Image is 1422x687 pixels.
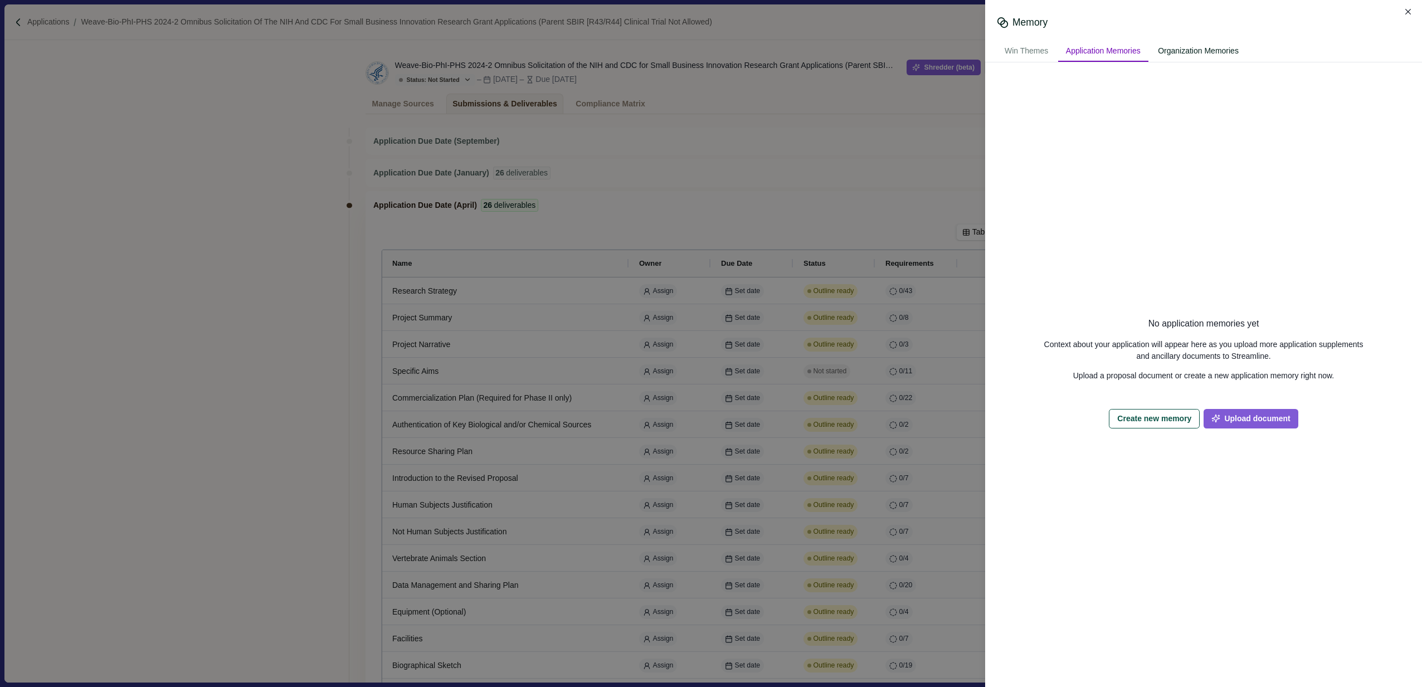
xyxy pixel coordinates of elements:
div: Upload a proposal document or create a new application memory right now. [1073,370,1334,382]
div: Context about your application will appear here as you upload more application supplements and an... [1040,339,1367,362]
button: Upload document [1204,409,1298,428]
div: No application memories yet [1148,317,1259,331]
button: Close [1401,4,1416,20]
button: Create new memory [1109,409,1200,428]
div: Organization Memories [1150,41,1246,62]
div: Win Themes [997,41,1056,62]
div: Application Memories [1058,41,1148,62]
div: Memory [1012,16,1048,30]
